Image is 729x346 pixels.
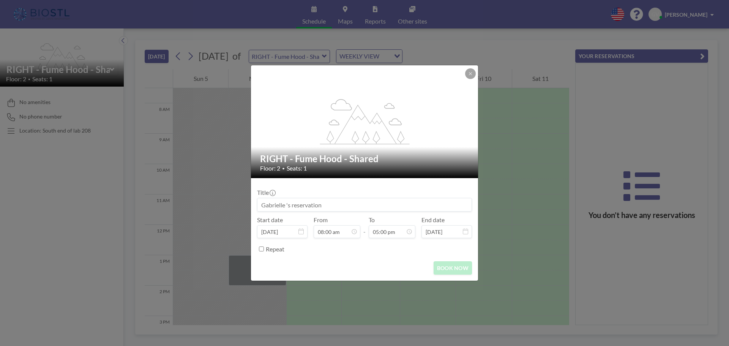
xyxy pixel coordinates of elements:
label: Start date [257,216,283,224]
h2: RIGHT - Fume Hood - Shared [260,153,470,164]
button: BOOK NOW [434,261,472,275]
label: End date [421,216,445,224]
label: Title [257,189,275,196]
span: Seats: 1 [287,164,307,172]
label: From [314,216,328,224]
span: - [363,219,366,235]
span: Floor: 2 [260,164,280,172]
span: • [282,166,285,171]
label: To [369,216,375,224]
label: Repeat [266,245,284,253]
input: Gabrielle 's reservation [257,198,472,211]
g: flex-grow: 1.2; [320,98,410,144]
